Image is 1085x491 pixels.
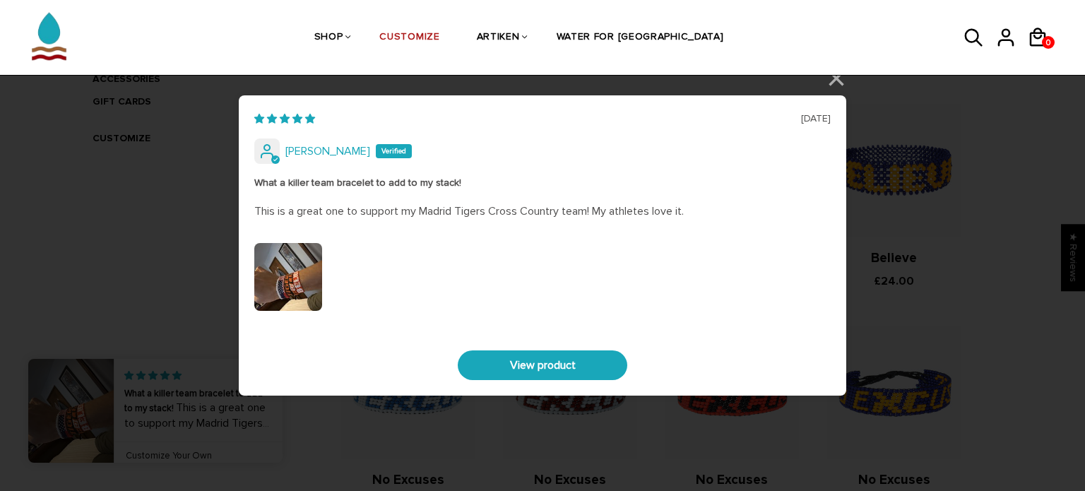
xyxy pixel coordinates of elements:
b: What a killer team bracelet to add to my stack! [254,175,831,191]
span: 0 [1042,34,1055,52]
span: [DATE] [801,111,831,127]
img: User picture [254,243,322,311]
span: 5 star review [254,111,315,127]
a: Link to user picture 0 [254,243,322,311]
a: WATER FOR [GEOGRAPHIC_DATA] [557,1,724,76]
a: View product [458,350,627,380]
p: This is a great one to support my Madrid Tigers Cross Country team! My athletes love it. [254,202,831,220]
a: ARTIKEN [477,1,520,76]
a: 0 [1042,36,1055,49]
span: [PERSON_NAME] [285,146,370,156]
a: SHOP [314,1,343,76]
a: CUSTOMIZE [379,1,439,76]
button: × [812,61,846,95]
